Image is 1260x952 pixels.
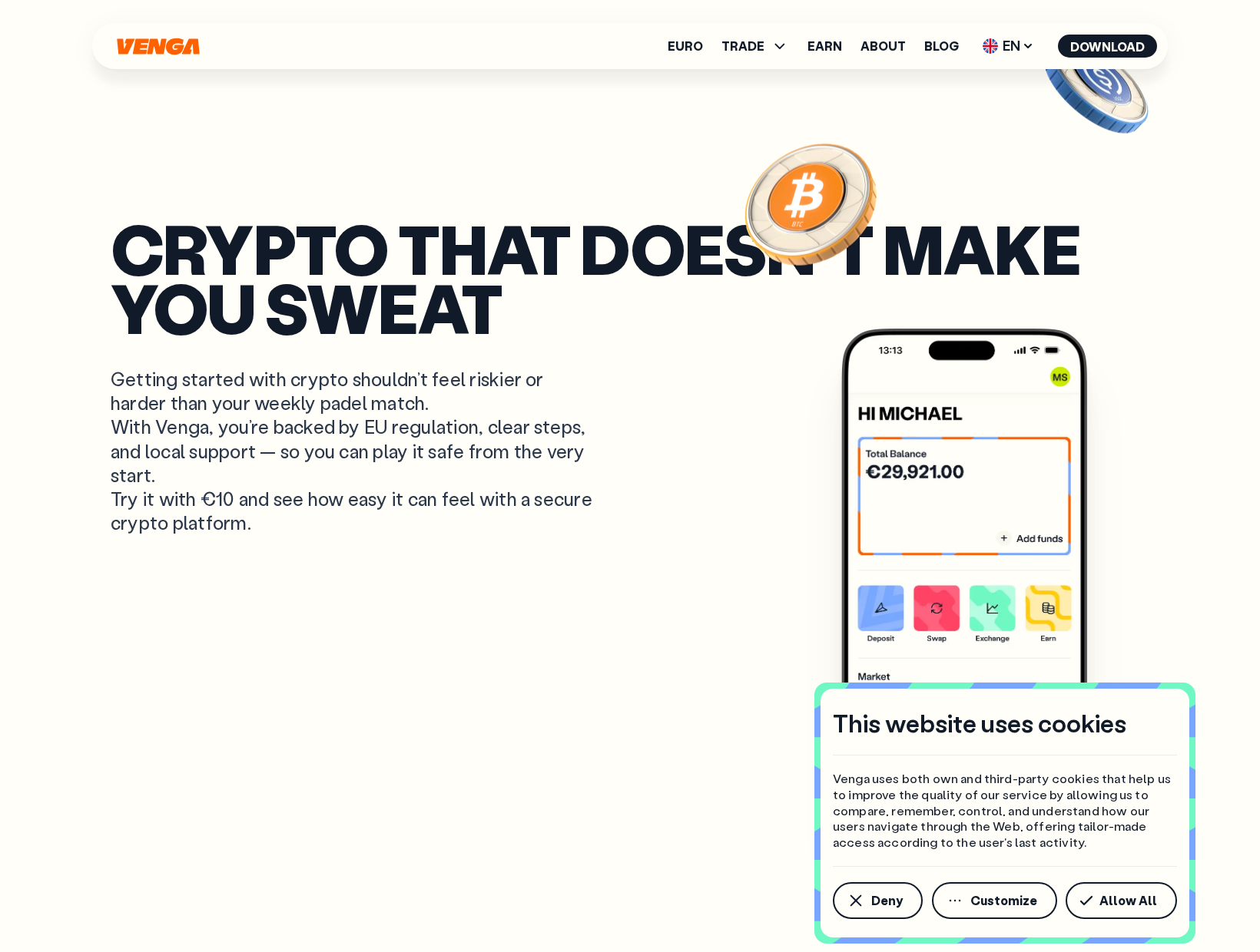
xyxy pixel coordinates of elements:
img: USDC coin [1041,31,1152,141]
a: About [860,40,906,52]
span: Allow All [1099,894,1157,907]
img: Venga app main [841,329,1087,843]
span: TRADE [721,37,789,55]
p: Getting started with crypto shouldn’t feel riskier or harder than your weekly padel match. With V... [111,367,596,534]
span: Deny [871,894,903,907]
button: Deny [833,882,923,919]
a: Earn [807,40,842,52]
span: Customize [970,894,1037,907]
span: EN [977,34,1039,58]
svg: Home [115,38,201,55]
button: Download [1058,35,1157,58]
button: Allow All [1066,882,1177,919]
h4: This website uses cookies [833,707,1126,739]
span: TRADE [721,40,764,52]
img: flag-uk [983,38,998,54]
img: Bitcoin [741,134,880,273]
a: Blog [924,40,959,52]
button: Customize [932,882,1057,919]
p: Crypto that doesn’t make you sweat [111,219,1149,336]
p: Venga uses both own and third-party cookies that help us to improve the quality of our service by... [833,771,1177,851]
a: Euro [668,40,703,52]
